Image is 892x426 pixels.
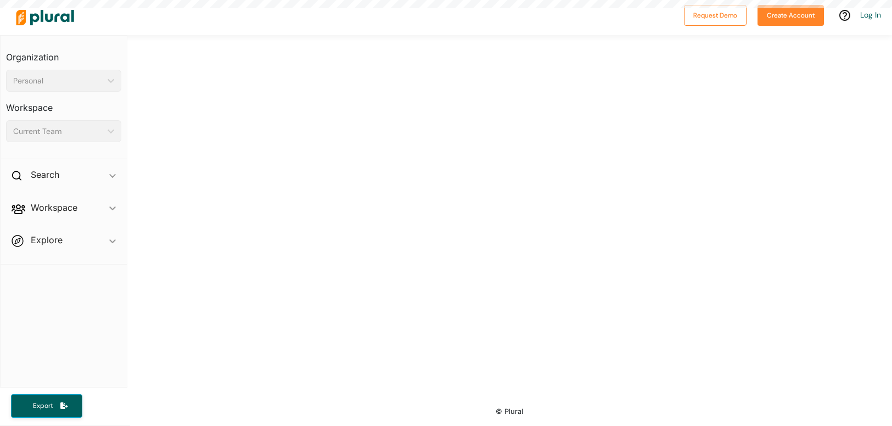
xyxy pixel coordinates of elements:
[6,92,121,116] h3: Workspace
[13,126,103,137] div: Current Team
[684,5,747,26] button: Request Demo
[758,9,824,20] a: Create Account
[6,41,121,65] h3: Organization
[11,394,82,418] button: Export
[758,5,824,26] button: Create Account
[25,401,60,411] span: Export
[31,169,59,181] h2: Search
[13,75,103,87] div: Personal
[684,9,747,20] a: Request Demo
[860,10,881,20] a: Log In
[496,407,523,416] small: © Plural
